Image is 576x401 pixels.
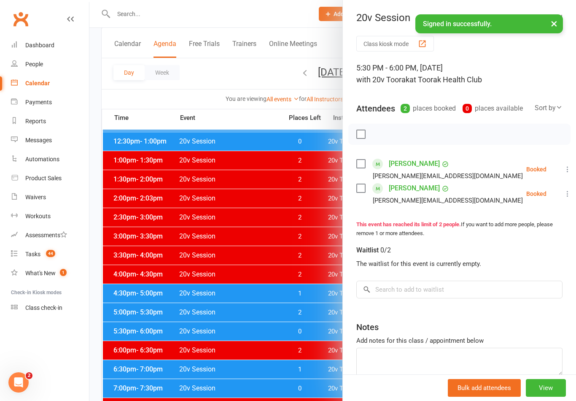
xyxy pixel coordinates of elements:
div: 20v Session [343,12,576,24]
div: 0 [463,104,472,113]
input: Search to add to waitlist [356,281,563,298]
a: [PERSON_NAME] [389,182,440,195]
div: If you want to add more people, please remove 1 or more attendees. [356,220,563,238]
div: Add notes for this class / appointment below [356,336,563,346]
div: Automations [25,156,59,163]
div: What's New [25,270,56,276]
div: Waivers [25,194,46,200]
strong: This event has reached its limit of 2 people. [356,221,461,228]
a: People [11,55,89,74]
div: Attendees [356,103,395,114]
div: Class check-in [25,304,62,311]
a: Reports [11,112,89,131]
div: Dashboard [25,42,54,49]
span: 2 [26,372,32,379]
a: Dashboard [11,36,89,55]
button: Bulk add attendees [448,379,521,397]
div: Tasks [25,251,40,257]
span: 1 [60,269,67,276]
div: Booked [526,191,546,197]
a: Product Sales [11,169,89,188]
button: View [526,379,566,397]
div: [PERSON_NAME][EMAIL_ADDRESS][DOMAIN_NAME] [373,171,523,182]
div: People [25,61,43,68]
div: Calendar [25,80,50,87]
span: Signed in successfully. [423,20,492,28]
button: × [546,14,562,33]
span: 44 [46,250,55,257]
span: with 20v Toorak [356,75,409,84]
a: Payments [11,93,89,112]
div: Workouts [25,213,51,219]
button: Class kiosk mode [356,36,434,51]
a: Automations [11,150,89,169]
div: places available [463,103,523,114]
a: What's New1 [11,264,89,283]
div: [PERSON_NAME][EMAIL_ADDRESS][DOMAIN_NAME] [373,195,523,206]
div: Notes [356,321,379,333]
a: Clubworx [10,8,31,30]
iframe: Intercom live chat [8,372,29,393]
a: Tasks 44 [11,245,89,264]
div: Assessments [25,232,67,238]
div: Reports [25,118,46,125]
a: [PERSON_NAME] [389,157,440,171]
a: Calendar [11,74,89,93]
div: 0/2 [380,244,391,256]
div: Sort by [535,103,563,114]
div: 2 [401,104,410,113]
span: at Toorak Health Club [409,75,482,84]
div: 5:30 PM - 6:00 PM, [DATE] [356,62,563,86]
div: Messages [25,137,52,144]
a: Class kiosk mode [11,298,89,317]
div: Payments [25,99,52,106]
a: Messages [11,131,89,150]
div: Waitlist [356,244,391,256]
a: Assessments [11,226,89,245]
div: places booked [401,103,456,114]
div: Booked [526,166,546,172]
div: Product Sales [25,175,62,182]
a: Workouts [11,207,89,226]
div: The waitlist for this event is currently empty. [356,259,563,269]
a: Waivers [11,188,89,207]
